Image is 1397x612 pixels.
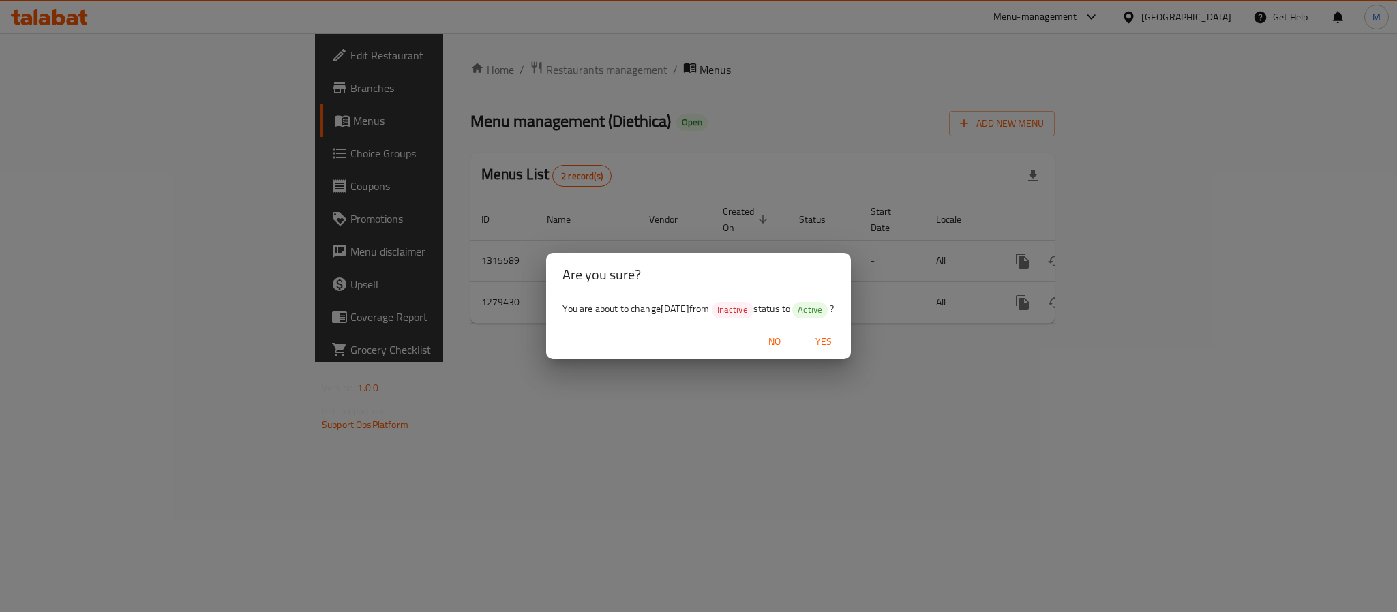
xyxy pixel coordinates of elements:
[792,302,828,318] div: Active
[753,329,796,354] button: No
[562,300,834,318] span: You are about to change [DATE] from status to ?
[807,333,840,350] span: Yes
[562,264,834,286] h2: Are you sure?
[712,303,753,316] span: Inactive
[802,329,845,354] button: Yes
[792,303,828,316] span: Active
[712,302,753,318] div: Inactive
[758,333,791,350] span: No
